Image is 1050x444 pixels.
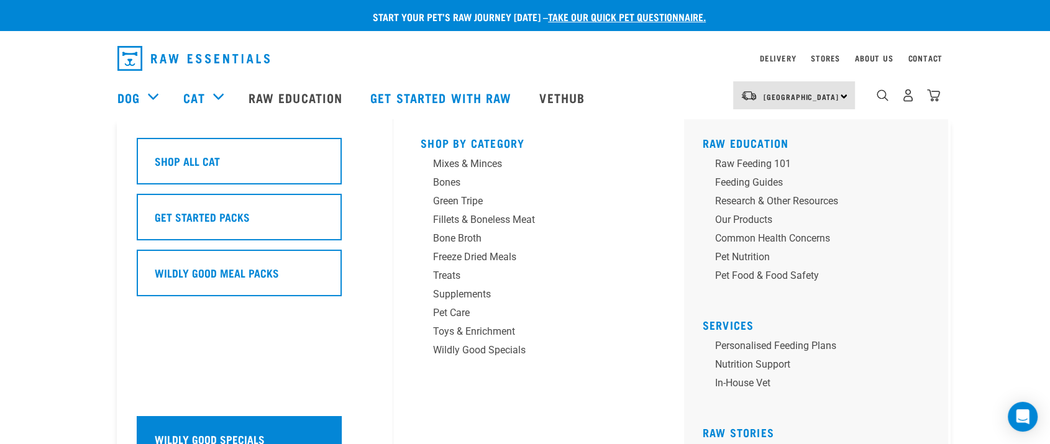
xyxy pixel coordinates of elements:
[421,231,657,250] a: Bone Broth
[703,231,939,250] a: Common Health Concerns
[421,268,657,287] a: Treats
[548,14,706,19] a: take our quick pet questionnaire.
[927,89,940,102] img: home-icon@2x.png
[908,56,943,60] a: Contact
[764,94,839,99] span: [GEOGRAPHIC_DATA]
[421,287,657,306] a: Supplements
[703,429,774,435] a: Raw Stories
[421,306,657,324] a: Pet Care
[433,194,627,209] div: Green Tripe
[155,209,250,225] h5: Get Started Packs
[855,56,893,60] a: About Us
[703,268,939,287] a: Pet Food & Food Safety
[421,156,657,175] a: Mixes & Minces
[715,268,909,283] div: Pet Food & Food Safety
[703,338,939,357] a: Personalised Feeding Plans
[421,175,657,194] a: Bones
[703,156,939,175] a: Raw Feeding 101
[703,376,939,394] a: In-house vet
[117,88,140,107] a: Dog
[155,153,220,169] h5: Shop All Cat
[877,89,888,101] img: home-icon-1@2x.png
[715,194,909,209] div: Research & Other Resources
[715,156,909,171] div: Raw Feeding 101
[703,140,789,146] a: Raw Education
[433,287,627,302] div: Supplements
[715,212,909,227] div: Our Products
[358,73,527,122] a: Get started with Raw
[902,89,915,102] img: user.png
[107,41,943,76] nav: dropdown navigation
[433,212,627,227] div: Fillets & Boneless Meat
[433,306,627,320] div: Pet Care
[433,343,627,358] div: Wildly Good Specials
[137,194,373,250] a: Get Started Packs
[421,250,657,268] a: Freeze Dried Meals
[433,231,627,246] div: Bone Broth
[703,194,939,212] a: Research & Other Resources
[741,90,757,101] img: van-moving.png
[433,250,627,265] div: Freeze Dried Meals
[433,156,627,171] div: Mixes & Minces
[421,324,657,343] a: Toys & Enrichment
[155,265,279,281] h5: Wildly Good Meal Packs
[421,194,657,212] a: Green Tripe
[1008,402,1038,432] div: Open Intercom Messenger
[117,46,270,71] img: Raw Essentials Logo
[421,137,657,147] h5: Shop By Category
[715,250,909,265] div: Pet Nutrition
[703,250,939,268] a: Pet Nutrition
[183,88,204,107] a: Cat
[421,343,657,361] a: Wildly Good Specials
[703,319,939,328] h5: Services
[421,212,657,231] a: Fillets & Boneless Meat
[715,175,909,190] div: Feeding Guides
[236,73,358,122] a: Raw Education
[703,175,939,194] a: Feeding Guides
[703,357,939,376] a: Nutrition Support
[715,231,909,246] div: Common Health Concerns
[760,56,796,60] a: Delivery
[433,268,627,283] div: Treats
[137,250,373,306] a: Wildly Good Meal Packs
[811,56,840,60] a: Stores
[527,73,600,122] a: Vethub
[433,175,627,190] div: Bones
[703,212,939,231] a: Our Products
[137,138,373,194] a: Shop All Cat
[433,324,627,339] div: Toys & Enrichment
